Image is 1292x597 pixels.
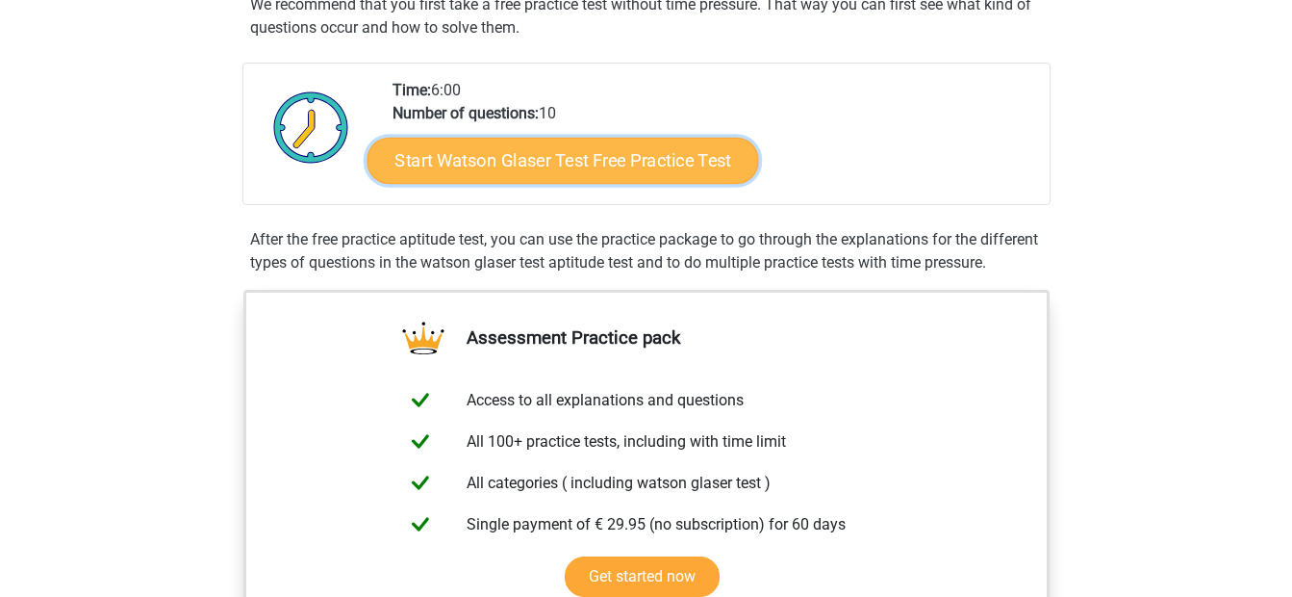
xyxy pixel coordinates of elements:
[393,81,431,99] b: Time:
[565,557,720,597] a: Get started now
[378,79,1049,204] div: 6:00 10
[367,138,758,184] a: Start Watson Glaser Test Free Practice Test
[393,104,539,122] b: Number of questions:
[263,79,360,175] img: Clock
[242,228,1051,274] div: After the free practice aptitude test, you can use the practice package to go through the explana...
